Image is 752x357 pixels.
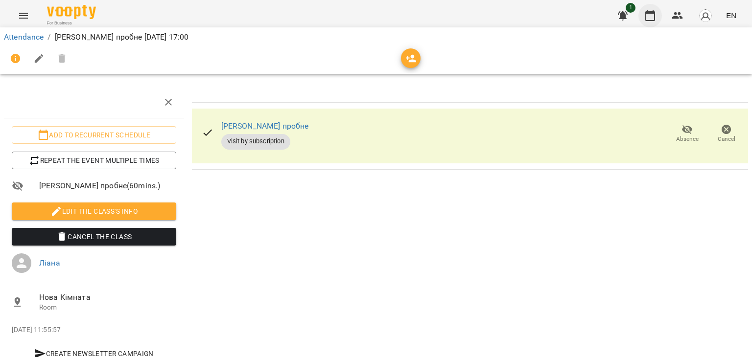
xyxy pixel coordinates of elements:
[39,291,176,303] span: Нова Кімната
[20,205,168,217] span: Edit the class's Info
[4,31,748,43] nav: breadcrumb
[221,137,290,146] span: Visit by subscription
[676,135,699,143] span: Absence
[12,228,176,245] button: Cancel the class
[12,152,176,169] button: Repeat the event multiple times
[626,3,635,13] span: 1
[4,32,44,42] a: Attendance
[39,303,176,312] p: Room
[12,325,176,335] p: [DATE] 11:55:57
[20,155,168,166] span: Repeat the event multiple times
[726,10,736,21] span: EN
[12,202,176,220] button: Edit the class's Info
[20,231,168,243] span: Cancel the class
[39,258,60,268] a: Ліана
[12,126,176,144] button: Add to recurrent schedule
[722,6,740,24] button: EN
[47,31,50,43] li: /
[699,9,712,22] img: avatar_s.png
[718,135,735,143] span: Cancel
[39,180,176,192] span: [PERSON_NAME] пробне ( 60 mins. )
[20,129,168,141] span: Add to recurrent schedule
[47,5,96,19] img: Voopty Logo
[55,31,189,43] p: [PERSON_NAME] пробне [DATE] 17:00
[221,121,309,131] a: [PERSON_NAME] пробне
[668,120,707,148] button: Absence
[12,4,35,27] button: Menu
[707,120,746,148] button: Cancel
[47,20,96,26] span: For Business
